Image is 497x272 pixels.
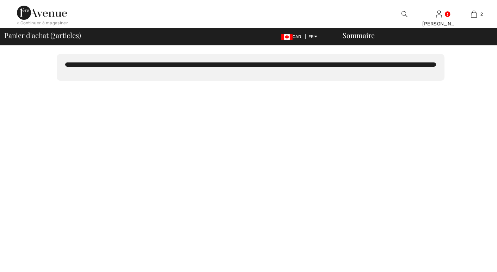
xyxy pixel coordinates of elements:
[422,20,456,28] div: [PERSON_NAME]
[480,11,483,17] span: 2
[436,11,442,17] a: Se connecter
[308,34,317,39] span: FR
[281,34,293,40] img: Canadian Dollar
[334,32,493,39] div: Sommaire
[436,10,442,18] img: Mes infos
[17,20,68,26] div: < Continuer à magasiner
[401,10,407,18] img: recherche
[4,32,81,39] span: Panier d'achat ( articles)
[281,34,304,39] span: CAD
[471,10,477,18] img: Mon panier
[17,6,67,20] img: 1ère Avenue
[457,10,491,18] a: 2
[52,30,56,39] span: 2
